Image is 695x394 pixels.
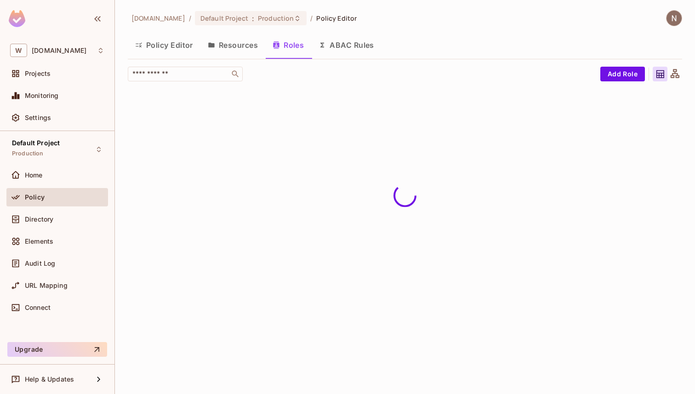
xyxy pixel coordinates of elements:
span: Projects [25,70,51,77]
span: Connect [25,304,51,311]
button: Add Role [600,67,645,81]
span: : [251,15,255,22]
span: Default Project [12,139,60,147]
button: Roles [265,34,311,57]
span: Policy Editor [316,14,357,23]
span: Production [258,14,294,23]
span: Production [12,150,44,157]
span: Audit Log [25,260,55,267]
span: W [10,44,27,57]
button: Upgrade [7,342,107,357]
span: the active workspace [131,14,185,23]
img: Naman Malik [667,11,682,26]
span: Settings [25,114,51,121]
span: Directory [25,216,53,223]
span: Elements [25,238,53,245]
li: / [310,14,313,23]
span: Monitoring [25,92,59,99]
li: / [189,14,191,23]
button: Policy Editor [128,34,200,57]
span: Help & Updates [25,376,74,383]
img: SReyMgAAAABJRU5ErkJggg== [9,10,25,27]
button: Resources [200,34,265,57]
span: Policy [25,194,45,201]
span: Workspace: withpronto.com [32,47,86,54]
span: Default Project [200,14,248,23]
button: ABAC Rules [311,34,382,57]
span: Home [25,171,43,179]
span: URL Mapping [25,282,68,289]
